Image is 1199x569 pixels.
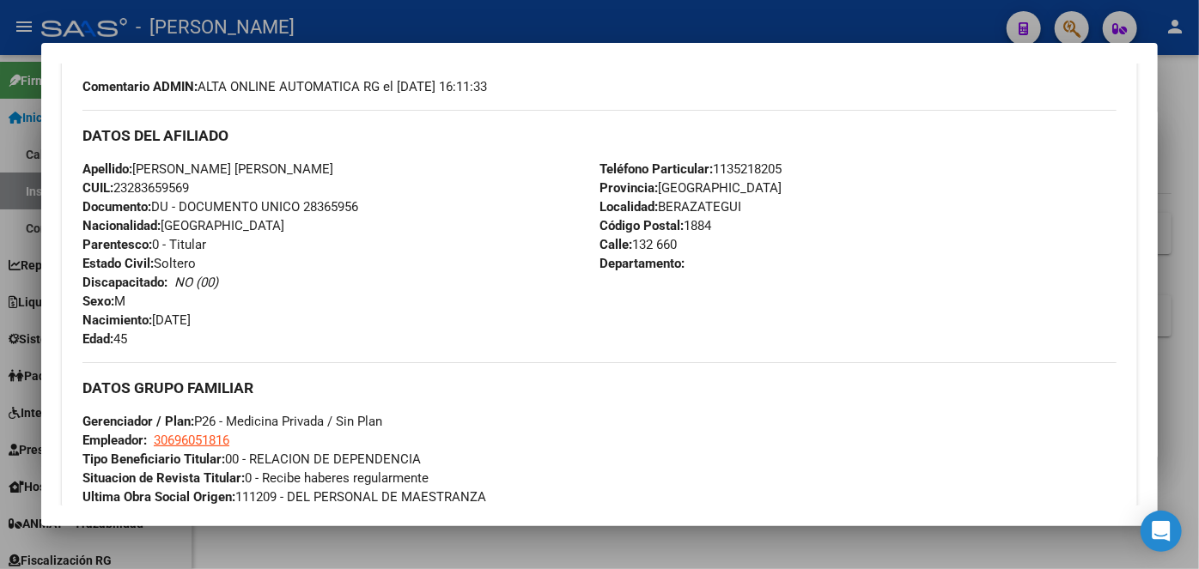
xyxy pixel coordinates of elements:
[82,256,154,271] strong: Estado Civil:
[82,331,113,347] strong: Edad:
[82,433,147,448] strong: Empleador:
[82,470,429,486] span: 0 - Recibe haberes regularmente
[599,161,713,177] strong: Teléfono Particular:
[82,275,167,290] strong: Discapacitado:
[82,451,421,467] span: 00 - RELACION DE DEPENDENCIA
[82,489,486,505] span: 111209 - DEL PERSONAL DE MAESTRANZA
[174,275,218,290] i: NO (00)
[1141,511,1182,552] div: Open Intercom Messenger
[82,77,487,96] span: ALTA ONLINE AUTOMATICA RG el [DATE] 16:11:33
[599,180,658,196] strong: Provincia:
[82,218,284,233] span: [GEOGRAPHIC_DATA]
[599,218,684,233] strong: Código Postal:
[82,199,358,215] span: DU - DOCUMENTO UNICO 28365956
[82,199,151,215] strong: Documento:
[82,470,245,486] strong: Situacion de Revista Titular:
[82,79,198,94] strong: Comentario ADMIN:
[82,237,152,252] strong: Parentesco:
[154,433,229,448] span: 30696051816
[599,180,782,196] span: [GEOGRAPHIC_DATA]
[82,294,114,309] strong: Sexo:
[82,180,113,196] strong: CUIL:
[599,237,632,252] strong: Calle:
[599,256,685,271] strong: Departamento:
[599,199,658,215] strong: Localidad:
[82,256,196,271] span: Soltero
[82,161,132,177] strong: Apellido:
[82,237,206,252] span: 0 - Titular
[82,414,382,429] span: P26 - Medicina Privada / Sin Plan
[82,451,225,467] strong: Tipo Beneficiario Titular:
[82,331,127,347] span: 45
[82,489,235,505] strong: Ultima Obra Social Origen:
[82,312,152,328] strong: Nacimiento:
[599,161,782,177] span: 1135218205
[599,237,677,252] span: 132 660
[82,161,333,177] span: [PERSON_NAME] [PERSON_NAME]
[599,218,711,233] span: 1884
[82,180,189,196] span: 23283659569
[82,378,1117,397] h3: DATOS GRUPO FAMILIAR
[599,199,741,215] span: BERAZATEGUI
[82,294,125,309] span: M
[82,414,194,429] strong: Gerenciador / Plan:
[82,218,161,233] strong: Nacionalidad:
[82,126,1117,145] h3: DATOS DEL AFILIADO
[82,312,191,328] span: [DATE]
